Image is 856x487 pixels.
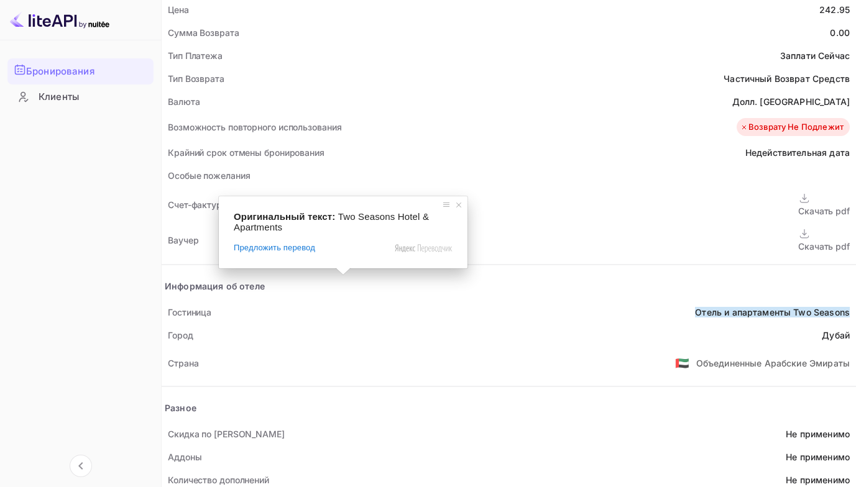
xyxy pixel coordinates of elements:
ya-tr-span: Заплати Сейчас [780,50,850,61]
img: Логотип LiteAPI [10,10,109,30]
button: Свернуть навигацию [70,455,92,477]
ya-tr-span: Возможность повторного использования [168,122,341,132]
ya-tr-span: Скидка по [PERSON_NAME] [168,429,285,439]
ya-tr-span: Разное [165,403,196,413]
ya-tr-span: Сумма Возврата [168,27,239,38]
div: 0.00 [830,26,850,39]
ya-tr-span: Тип Возврата [168,73,224,84]
ya-tr-span: Объединенные Арабские Эмираты [696,358,850,368]
ya-tr-span: Дубай [822,330,850,340]
ya-tr-span: Бронирования [26,65,94,79]
ya-tr-span: Клиенты [39,90,79,104]
ya-tr-span: Отель и апартаменты Two Seasons [695,307,850,317]
div: 242.95 [819,3,850,16]
ya-tr-span: 🇦🇪 [675,356,689,370]
ya-tr-span: Долл. [GEOGRAPHIC_DATA] [732,96,850,107]
span: Оригинальный текст: [234,211,335,222]
ya-tr-span: Гостиница [168,307,211,317]
ya-tr-span: Страна [168,358,198,368]
ya-tr-span: Тип Платежа [168,50,223,61]
ya-tr-span: Частичный Возврат Средств [724,73,850,84]
ya-tr-span: Счет-фактура [168,199,227,210]
ya-tr-span: Недействительная дата [745,147,850,158]
ya-tr-span: Ваучер [168,235,198,245]
span: Two Seasons Hotel & Apartments [234,211,431,232]
a: Отель и апартаменты Two Seasons [695,306,850,319]
ya-tr-span: Валюта [168,96,200,107]
span: США [675,352,689,374]
ya-tr-span: Не применимо [786,452,850,462]
a: Клиенты [7,85,154,108]
div: Клиенты [7,85,154,109]
ya-tr-span: Не применимо [786,429,850,439]
ya-tr-span: Не применимо [786,475,850,485]
a: Бронирования [7,58,154,83]
ya-tr-span: Город [168,330,193,340]
ya-tr-span: Цена [168,4,189,15]
ya-tr-span: Информация об отеле [165,281,265,291]
ya-tr-span: Крайний срок отмены бронирования [168,147,324,158]
ya-tr-span: Скачать pdf [798,206,850,216]
ya-tr-span: Аддоны [168,452,201,462]
ya-tr-span: Возврату не подлежит [748,121,844,134]
ya-tr-span: Количество дополнений [168,475,269,485]
div: Бронирования [7,58,154,84]
span: Предложить перевод [234,242,315,253]
ya-tr-span: Скачать pdf [798,241,850,252]
ya-tr-span: Особые пожелания [168,170,250,181]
